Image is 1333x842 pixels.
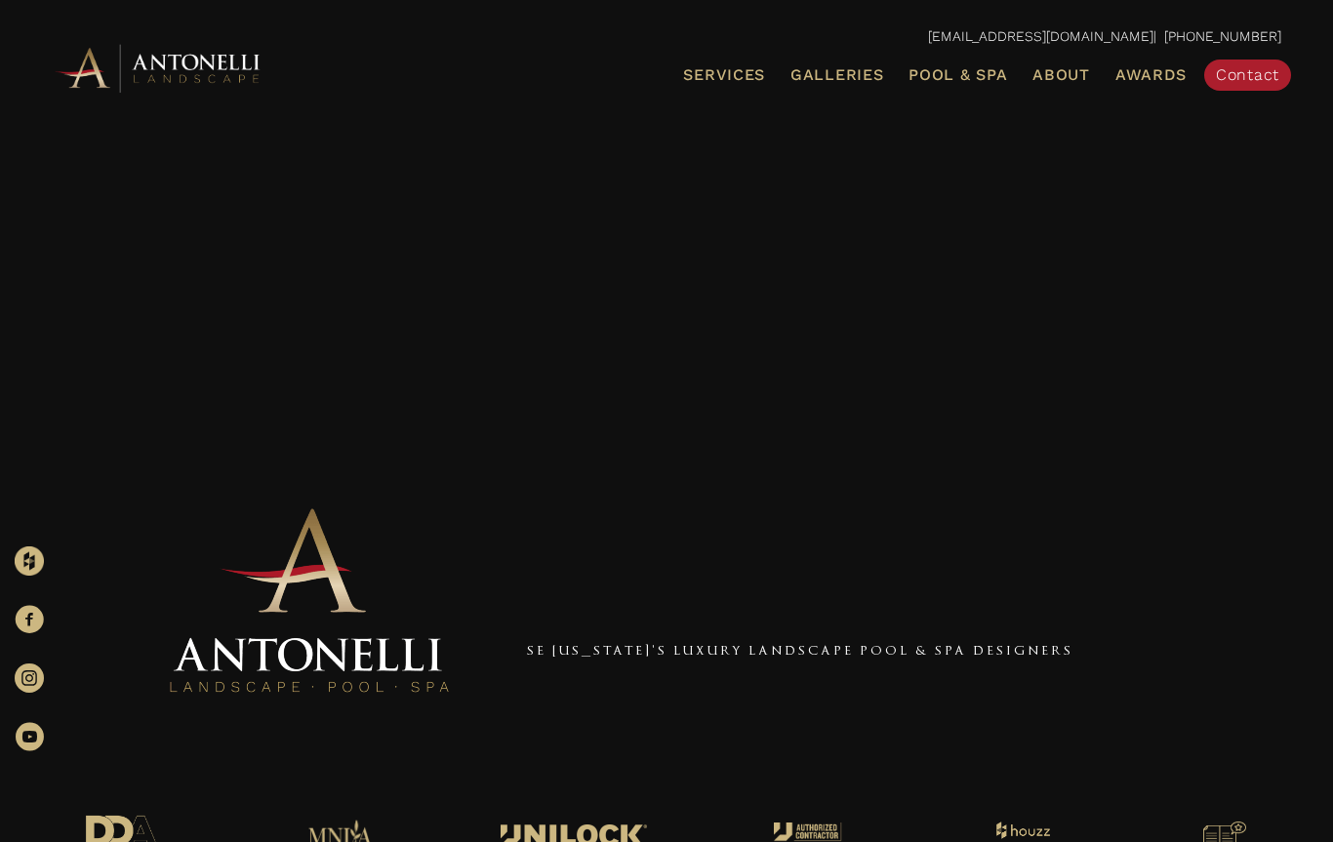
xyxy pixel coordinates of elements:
[52,41,266,95] img: Antonelli Horizontal Logo
[790,65,883,84] span: Galleries
[1025,62,1098,88] a: About
[1108,62,1194,88] a: Awards
[163,501,456,702] img: Antonelli Stacked Logo
[928,28,1153,44] a: [EMAIL_ADDRESS][DOMAIN_NAME]
[675,62,773,88] a: Services
[901,62,1015,88] a: Pool & Spa
[1216,65,1279,84] span: Contact
[909,65,1007,84] span: Pool & Spa
[52,24,1281,50] p: | [PHONE_NUMBER]
[15,546,44,576] img: Houzz
[1032,67,1090,83] span: About
[683,67,765,83] span: Services
[527,642,1073,658] a: SE [US_STATE]'s Luxury Landscape Pool & Spa Designers
[1204,60,1291,91] a: Contact
[1115,65,1187,84] span: Awards
[783,62,891,88] a: Galleries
